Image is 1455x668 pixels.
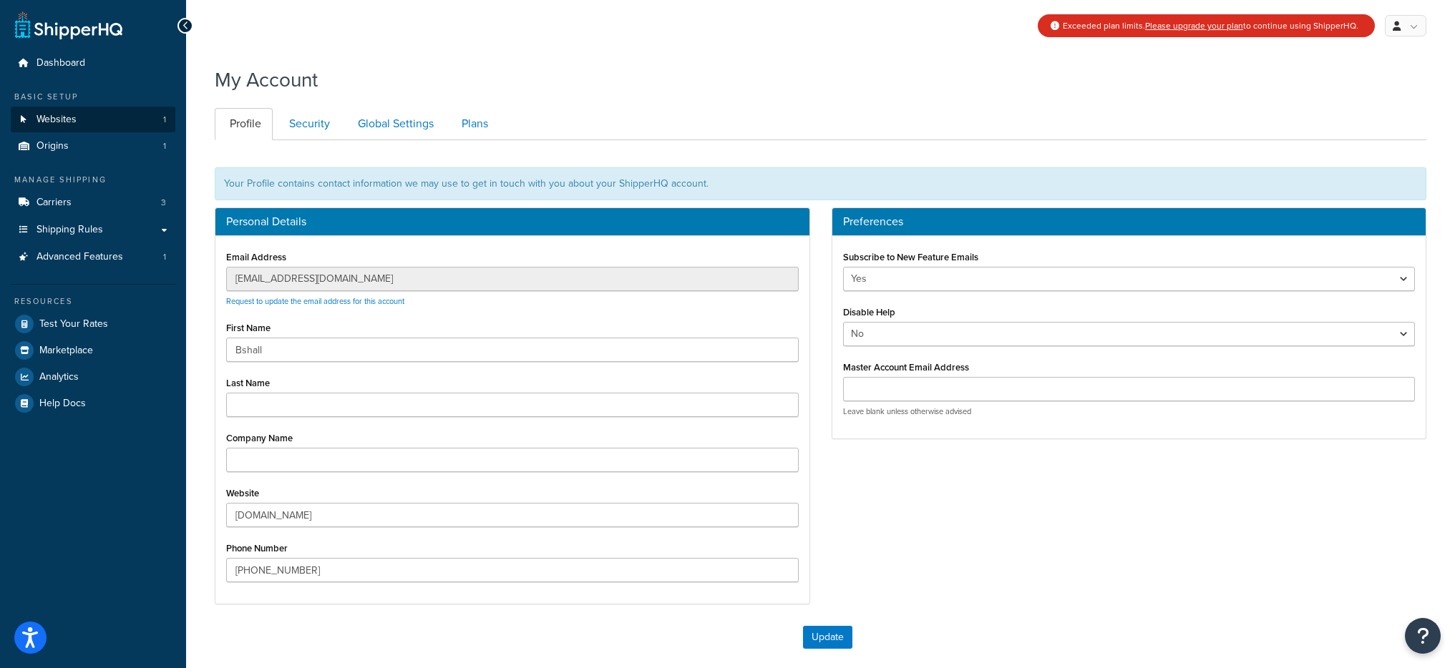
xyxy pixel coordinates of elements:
[226,252,286,262] label: Email Address
[11,174,175,186] div: Manage Shipping
[39,345,93,357] span: Marketplace
[226,378,270,388] label: Last Name
[226,215,799,228] h3: Personal Details
[11,244,175,270] li: Advanced Features
[11,244,175,270] a: Advanced Features 1
[226,543,288,554] label: Phone Number
[843,362,969,373] label: Master Account Email Address
[11,190,175,216] a: Carriers 3
[226,295,404,307] a: Request to update the email address for this account
[447,108,500,140] a: Plans
[215,66,318,94] h1: My Account
[163,251,166,263] span: 1
[37,114,77,126] span: Websites
[37,57,85,69] span: Dashboard
[163,114,166,126] span: 1
[11,91,175,103] div: Basic Setup
[11,50,175,77] a: Dashboard
[226,488,259,498] label: Website
[11,311,175,337] a: Test Your Rates
[11,217,175,243] a: Shipping Rules
[163,140,166,152] span: 1
[37,251,123,263] span: Advanced Features
[37,197,72,209] span: Carriers
[843,406,1416,417] p: Leave blank unless otherwise advised
[11,190,175,216] li: Carriers
[1063,19,1358,32] span: Exceeded plan limits. to continue using ShipperHQ.
[11,364,175,390] a: Analytics
[11,107,175,133] a: Websites 1
[1405,618,1441,654] button: Open Resource Center
[37,224,103,236] span: Shipping Rules
[843,252,978,262] label: Subscribe to New Feature Emails
[343,108,445,140] a: Global Settings
[803,626,852,649] button: Update
[11,295,175,308] div: Resources
[161,197,166,209] span: 3
[39,318,108,330] span: Test Your Rates
[15,11,122,39] a: ShipperHQ Home
[843,307,895,318] label: Disable Help
[37,140,69,152] span: Origins
[39,371,79,383] span: Analytics
[274,108,341,140] a: Security
[11,391,175,416] a: Help Docs
[11,338,175,363] a: Marketplace
[215,108,273,140] a: Profile
[1145,19,1243,32] a: Please upgrade your plan
[843,215,1416,228] h3: Preferences
[11,133,175,159] a: Origins 1
[226,433,293,443] label: Company Name
[11,133,175,159] li: Origins
[39,398,86,410] span: Help Docs
[226,323,271,333] label: First Name
[11,107,175,133] li: Websites
[215,167,1426,200] div: Your Profile contains contact information we may use to get in touch with you about your ShipperH...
